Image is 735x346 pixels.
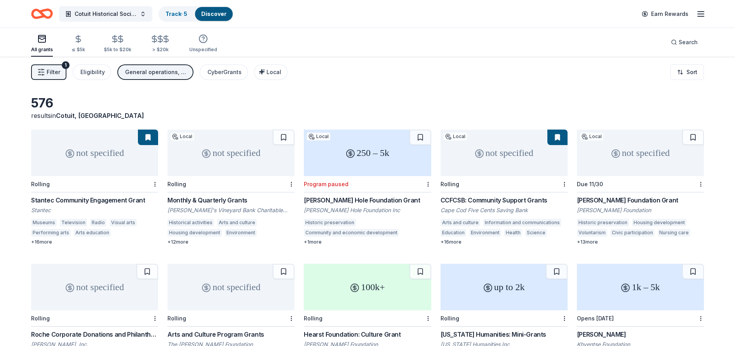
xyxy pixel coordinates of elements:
[441,330,568,339] div: [US_STATE] Humanities: Mini-Grants
[665,35,704,50] button: Search
[304,206,431,214] div: [PERSON_NAME] Hole Foundation Inc
[189,47,217,53] div: Unspecified
[31,47,53,53] div: All grants
[441,229,466,237] div: Education
[31,111,158,120] div: results
[90,219,106,227] div: Radio
[31,206,158,214] div: Stantec
[31,195,158,205] div: Stantec Community Engagement Grant
[304,181,348,187] div: Program paused
[577,239,704,245] div: + 13 more
[304,219,356,227] div: Historic preservation
[671,64,704,80] button: Sort
[200,64,248,80] button: CyberGrants
[165,10,187,17] a: Track· 5
[304,330,431,339] div: Hearst Foundation: Culture Grant
[577,264,704,310] div: 1k – 5k
[658,229,690,237] div: Nursing care
[51,112,144,119] span: in
[304,315,322,322] div: Rolling
[444,133,467,140] div: Local
[56,112,144,119] span: Cotuit, [GEOGRAPHIC_DATA]
[117,64,193,80] button: General operations, Exhibitions, Projects & programming, Scholarship, Training and capacity build...
[580,133,603,140] div: Local
[167,229,222,237] div: Housing development
[504,229,522,237] div: Health
[60,219,87,227] div: Television
[47,67,60,77] span: Filter
[62,61,70,69] div: 1
[266,69,281,75] span: Local
[73,64,111,80] button: Eligibility
[71,31,85,57] button: ≤ $5k
[577,195,704,205] div: [PERSON_NAME] Foundation Grant
[167,195,294,205] div: Monthly & Quarterly Grants
[71,47,85,53] div: ≤ $5k
[31,330,158,339] div: Roche Corporate Donations and Philanthropy (CDP)
[307,133,330,140] div: Local
[469,229,501,237] div: Environment
[31,64,66,80] button: Filter1
[80,67,105,77] div: Eligibility
[189,31,217,57] button: Unspecified
[110,219,137,227] div: Visual arts
[577,130,704,245] a: not specifiedLocalDue 11/30[PERSON_NAME] Foundation Grant[PERSON_NAME] FoundationHistoric preserv...
[125,67,187,77] div: General operations, Exhibitions, Projects & programming, Scholarship, Training and capacity build...
[577,315,614,322] div: Opens [DATE]
[304,264,431,310] div: 100k+
[167,206,294,214] div: [PERSON_NAME]'s Vineyard Bank Charitable Foundation
[31,229,71,237] div: Performing arts
[167,239,294,245] div: + 12 more
[679,38,698,47] span: Search
[441,130,568,245] a: not specifiedLocalRollingCCFCSB: Community Support GrantsCape Cod Five Cents Saving BankArts and ...
[686,67,697,77] span: Sort
[441,219,480,227] div: Arts and culture
[304,195,431,205] div: [PERSON_NAME] Hole Foundation Grant
[150,47,171,53] div: > $20k
[217,219,257,227] div: Arts and culture
[483,219,561,227] div: Information and communications
[59,6,152,22] button: Cotuit Historical Society
[31,219,57,227] div: Museums
[610,229,655,237] div: Civic participation
[167,315,186,322] div: Rolling
[304,239,431,245] div: + 1 more
[577,330,704,339] div: [PERSON_NAME]
[31,130,158,176] div: not specified
[31,315,50,322] div: Rolling
[31,264,158,310] div: not specified
[225,229,257,237] div: Environment
[207,67,242,77] div: CyberGrants
[171,133,194,140] div: Local
[441,239,568,245] div: + 16 more
[441,130,568,176] div: not specified
[31,130,158,245] a: not specifiedRollingStantec Community Engagement GrantStantecMuseumsTelevisionRadioVisual artsPer...
[74,229,111,237] div: Arts education
[75,9,137,19] span: Cotuit Historical Society
[31,239,158,245] div: + 16 more
[441,181,459,187] div: Rolling
[31,95,158,111] div: 576
[158,6,233,22] button: Track· 5Discover
[304,130,431,176] div: 250 – 5k
[632,219,686,227] div: Housing development
[150,31,171,57] button: > $20k
[31,181,50,187] div: Rolling
[167,181,186,187] div: Rolling
[104,47,131,53] div: $5k to $20k
[167,130,294,245] a: not specifiedLocalRollingMonthly & Quarterly Grants[PERSON_NAME]'s Vineyard Bank Charitable Found...
[441,195,568,205] div: CCFCSB: Community Support Grants
[104,31,131,57] button: $5k to $20k
[525,229,547,237] div: Science
[167,219,214,227] div: Historical activities
[31,5,53,23] a: Home
[201,10,226,17] a: Discover
[441,264,568,310] div: up to 2k
[254,64,287,80] button: Local
[577,130,704,176] div: not specified
[577,229,607,237] div: Voluntarism
[577,206,704,214] div: [PERSON_NAME] Foundation
[167,130,294,176] div: not specified
[167,264,294,310] div: not specified
[31,31,53,57] button: All grants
